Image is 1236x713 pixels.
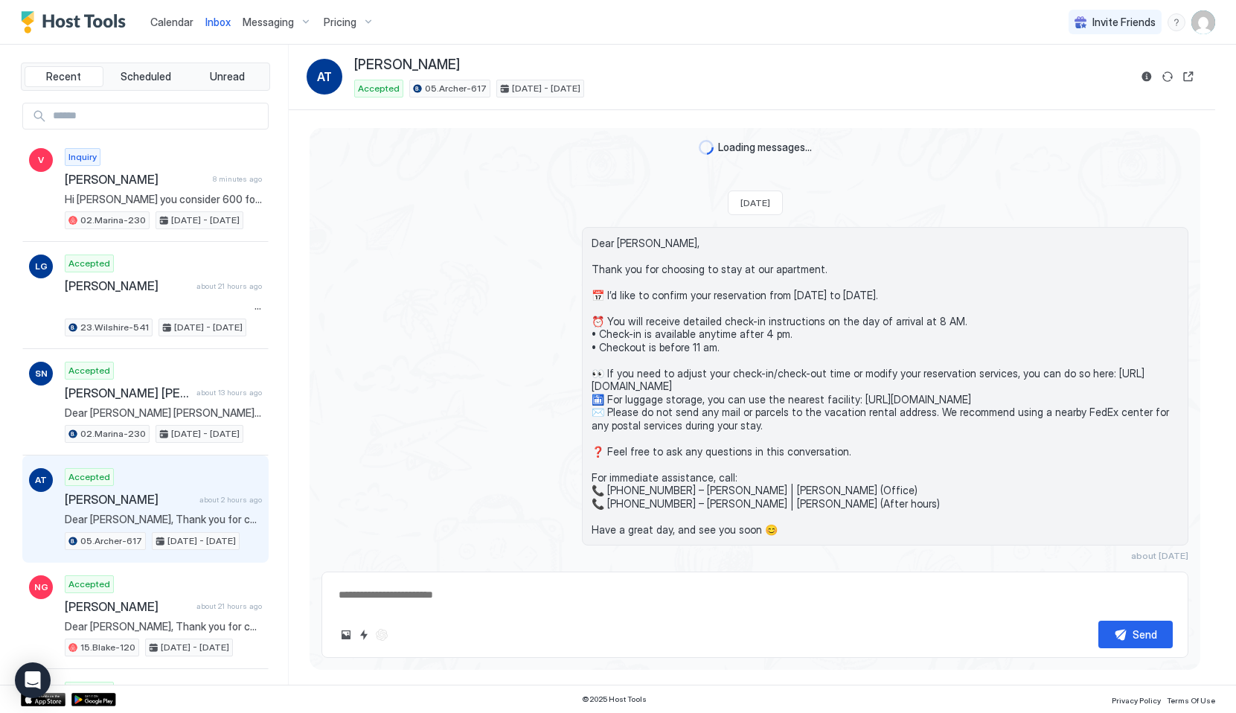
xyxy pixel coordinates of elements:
span: Accepted [68,684,110,697]
span: about 13 hours ago [196,388,262,397]
div: Send [1133,627,1157,642]
span: Privacy Policy [1112,696,1161,705]
span: [PERSON_NAME] [354,57,460,74]
span: 02.Marina-230 [80,427,146,441]
span: Accepted [358,82,400,95]
button: Recent [25,66,103,87]
span: [PERSON_NAME] [65,278,190,293]
div: tab-group [21,63,270,91]
div: loading [699,140,714,155]
span: about 21 hours ago [196,281,262,291]
span: ͏ ‌ ͏ ‌ ͏ ‌ ͏ ‌ ͏ ‌ ͏ ‌ ͏ ‌ ͏ ‌ ͏ ‌ ͏ ‌ ͏ ‌ ͏ ‌ ͏ ‌ ͏ ‌ ͏ ‌ ͏ ‌ ͏ ‌ ͏ ‌ ͏ ‌ ͏ ‌ ͏ ‌ ͏ ‌ ͏ ‌ ͏ ‌ ͏... [65,299,262,313]
button: Send [1098,621,1173,648]
span: [DATE] - [DATE] [174,321,243,334]
input: Input Field [47,103,268,129]
span: [PERSON_NAME] [65,599,190,614]
span: LG [35,260,48,273]
span: Dear [PERSON_NAME] [PERSON_NAME], Thank you for choosing to stay at our apartment. We hope you’ve... [65,406,262,420]
div: Open Intercom Messenger [15,662,51,698]
span: Pricing [324,16,356,29]
span: about 2 hours ago [199,495,262,505]
span: [DATE] - [DATE] [167,534,236,548]
span: 8 minutes ago [213,174,262,184]
a: Privacy Policy [1112,691,1161,707]
span: [PERSON_NAME] [65,172,207,187]
span: 23.Wilshire-541 [80,321,149,334]
span: [DATE] - [DATE] [161,641,229,654]
span: Loading messages... [718,141,812,154]
button: Unread [188,66,266,87]
button: Open reservation [1179,68,1197,86]
span: Inbox [205,16,231,28]
a: Terms Of Use [1167,691,1215,707]
span: Accepted [68,364,110,377]
span: Calendar [150,16,193,28]
span: 05.Archer-617 [80,534,142,548]
span: Accepted [68,257,110,270]
span: SN [35,367,48,380]
span: Messaging [243,16,294,29]
span: Dear [PERSON_NAME], Thank you for choosing to stay at our apartment. 📅 I’d like to confirm your r... [592,237,1179,537]
span: Recent [46,70,81,83]
button: Quick reply [355,626,373,644]
span: Inquiry [68,150,97,164]
button: Upload image [337,626,355,644]
span: Hi [PERSON_NAME] you consider 600 for Check in [DATE] for 2 nights [65,193,262,206]
span: about [DATE] [1131,550,1188,561]
span: NG [34,581,48,594]
span: about 21 hours ago [196,601,262,611]
a: Google Play Store [71,693,116,706]
span: © 2025 Host Tools [582,694,647,704]
span: Invite Friends [1092,16,1156,29]
a: Inbox [205,14,231,30]
span: 02.Marina-230 [80,214,146,227]
span: Terms Of Use [1167,696,1215,705]
a: Host Tools Logo [21,11,132,33]
div: User profile [1191,10,1215,34]
span: Accepted [68,578,110,591]
span: [PERSON_NAME] [PERSON_NAME] [65,386,190,400]
span: [DATE] - [DATE] [171,214,240,227]
a: Calendar [150,14,193,30]
span: Dear [PERSON_NAME], Thank you for choosing to stay at our apartment. We hope you’ve enjoyed every... [65,513,262,526]
span: [DATE] [740,197,770,208]
span: V [38,153,44,167]
span: [DATE] - [DATE] [171,427,240,441]
span: 05.Archer-617 [425,82,487,95]
span: Scheduled [121,70,171,83]
span: Accepted [68,470,110,484]
span: Unread [210,70,245,83]
span: 15.Blake-120 [80,641,135,654]
span: [DATE] - [DATE] [512,82,580,95]
span: AT [317,68,332,86]
a: App Store [21,693,65,706]
span: Dear [PERSON_NAME], Thank you for choosing to stay at our apartment. We hope you’ve enjoyed every... [65,620,262,633]
span: AT [35,473,47,487]
button: Reservation information [1138,68,1156,86]
button: Scheduled [106,66,185,87]
button: Sync reservation [1159,68,1176,86]
div: menu [1168,13,1185,31]
span: [PERSON_NAME] [65,492,193,507]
